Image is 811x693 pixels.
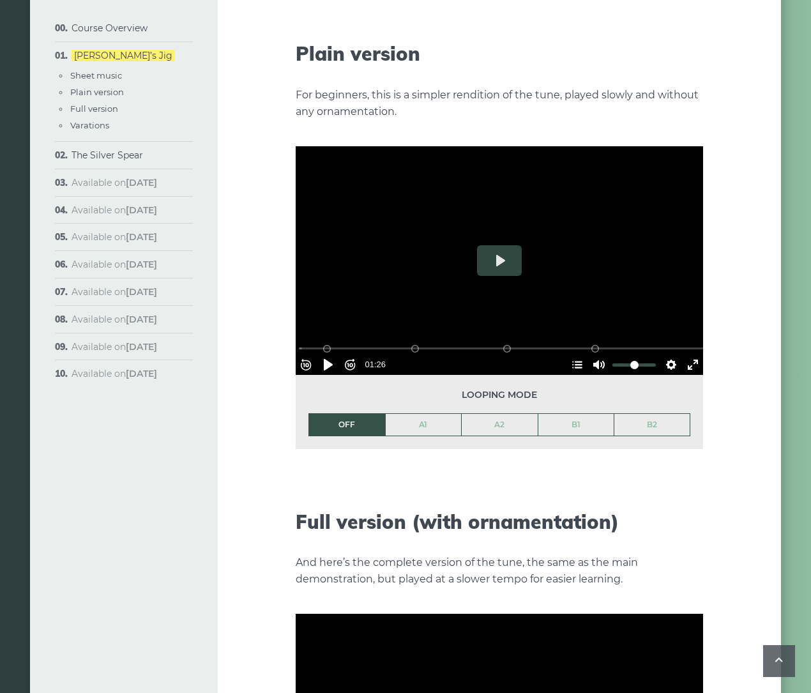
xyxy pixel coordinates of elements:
[126,259,157,270] strong: [DATE]
[72,177,157,188] span: Available on
[70,103,118,114] a: Full version
[72,341,157,353] span: Available on
[126,314,157,325] strong: [DATE]
[308,388,690,402] span: Looping mode
[72,50,175,61] a: [PERSON_NAME]’s Jig
[538,414,614,436] a: B1
[462,414,538,436] a: A2
[72,22,148,34] a: Course Overview
[386,414,462,436] a: A1
[126,177,157,188] strong: [DATE]
[72,231,157,243] span: Available on
[296,510,703,533] h2: Full version (with ornamentation)
[126,231,157,243] strong: [DATE]
[614,414,690,436] a: B2
[72,149,143,161] a: The Silver Spear
[70,120,109,130] a: Varations
[72,314,157,325] span: Available on
[126,286,157,298] strong: [DATE]
[126,341,157,353] strong: [DATE]
[126,204,157,216] strong: [DATE]
[126,368,157,379] strong: [DATE]
[72,368,157,379] span: Available on
[296,554,703,588] p: And here’s the complete version of the tune, the same as the main demonstration, but played at a ...
[296,42,703,65] h2: Plain version
[72,286,157,298] span: Available on
[70,70,122,80] a: Sheet music
[296,87,703,120] p: For beginners, this is a simpler rendition of the tune, played slowly and without any ornamentation.
[72,204,157,216] span: Available on
[72,259,157,270] span: Available on
[70,87,124,97] a: Plain version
